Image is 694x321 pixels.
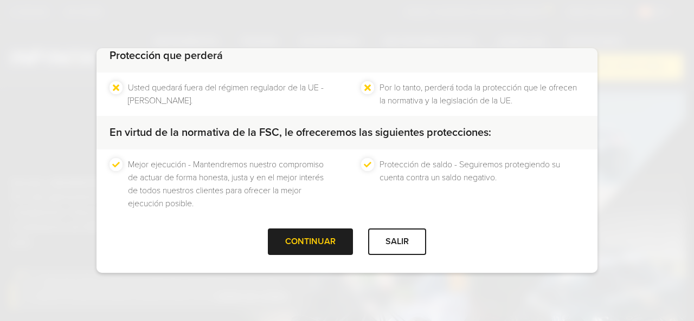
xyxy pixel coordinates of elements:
div: SALIR [368,228,426,255]
li: Mejor ejecución - Mantendremos nuestro compromiso de actuar de forma honesta, justa y en el mejor... [128,158,333,210]
strong: En virtud de la normativa de la FSC, le ofreceremos las siguientes protecciones: [110,126,491,139]
strong: Protección que perderá [110,49,223,62]
div: CONTINUAR [268,228,353,255]
li: Por lo tanto, perderá toda la protección que le ofrecen la normativa y la legislación de la UE. [380,81,584,107]
li: Protección de saldo - Seguiremos protegiendo su cuenta contra un saldo negativo. [380,158,584,210]
li: Usted quedará fuera del régimen regulador de la UE - [PERSON_NAME]. [128,81,333,107]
